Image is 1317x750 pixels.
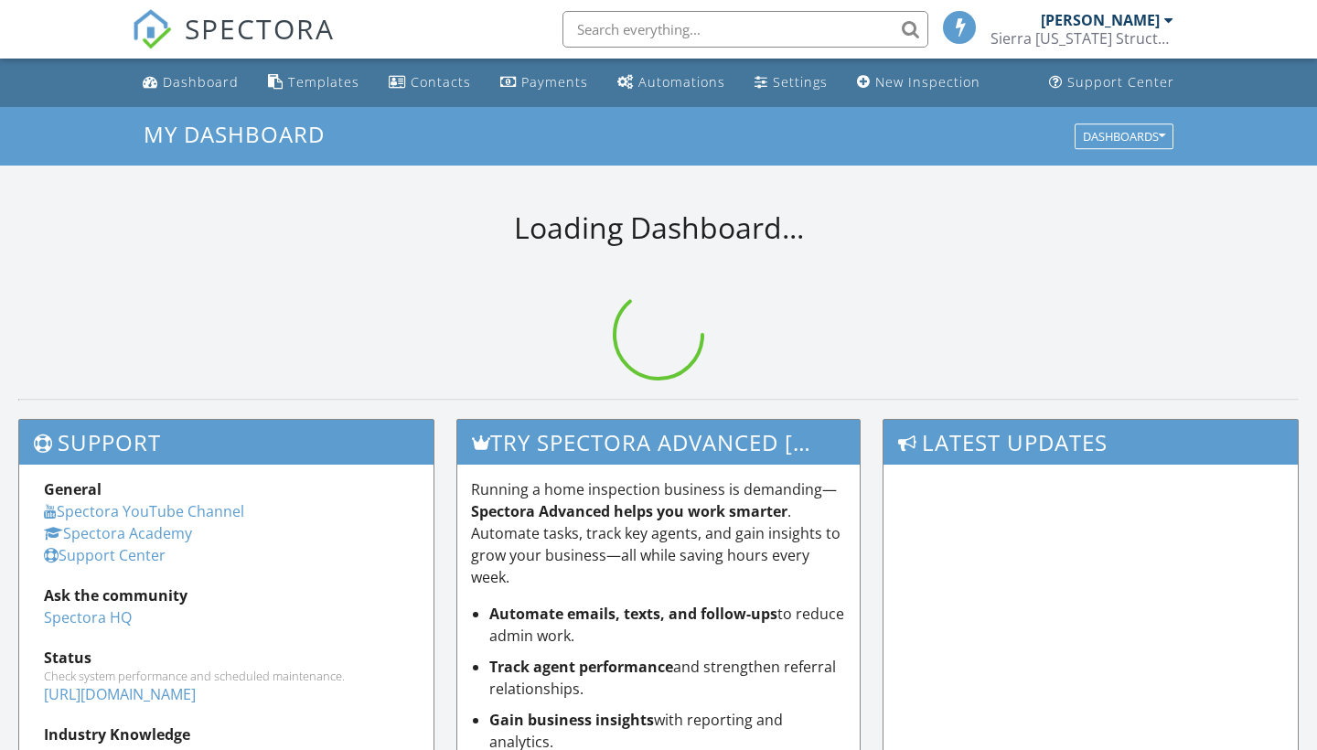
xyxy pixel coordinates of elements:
div: New Inspection [875,73,980,91]
div: Automations [638,73,725,91]
div: Check system performance and scheduled maintenance. [44,669,409,683]
strong: General [44,479,102,499]
div: Templates [288,73,359,91]
a: Dashboard [135,66,246,100]
div: Dashboards [1083,130,1165,143]
a: Payments [493,66,595,100]
div: [PERSON_NAME] [1041,11,1160,29]
p: Running a home inspection business is demanding— . Automate tasks, track key agents, and gain ins... [471,478,847,588]
a: Settings [747,66,835,100]
strong: Spectora Advanced helps you work smarter [471,501,787,521]
div: Dashboard [163,73,239,91]
a: Support Center [44,545,166,565]
a: New Inspection [850,66,988,100]
div: Settings [773,73,828,91]
a: Spectora YouTube Channel [44,501,244,521]
strong: Automate emails, texts, and follow-ups [489,604,777,624]
a: Contacts [381,66,478,100]
div: Industry Knowledge [44,723,409,745]
a: Automations (Basic) [610,66,733,100]
strong: Gain business insights [489,710,654,730]
strong: Track agent performance [489,657,673,677]
a: Support Center [1042,66,1182,100]
div: Ask the community [44,584,409,606]
h3: Support [19,420,434,465]
li: to reduce admin work. [489,603,847,647]
span: SPECTORA [185,9,335,48]
img: The Best Home Inspection Software - Spectora [132,9,172,49]
div: Payments [521,73,588,91]
li: and strengthen referral relationships. [489,656,847,700]
div: Status [44,647,409,669]
a: [URL][DOMAIN_NAME] [44,684,196,704]
div: Sierra Nevada Structural LLC [990,29,1173,48]
input: Search everything... [562,11,928,48]
a: Spectora HQ [44,607,132,627]
a: SPECTORA [132,25,335,63]
button: Dashboards [1075,123,1173,149]
div: Contacts [411,73,471,91]
h3: Try spectora advanced [DATE] [457,420,861,465]
div: Support Center [1067,73,1174,91]
h3: Latest Updates [883,420,1298,465]
a: Templates [261,66,367,100]
span: My Dashboard [144,119,325,149]
a: Spectora Academy [44,523,192,543]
